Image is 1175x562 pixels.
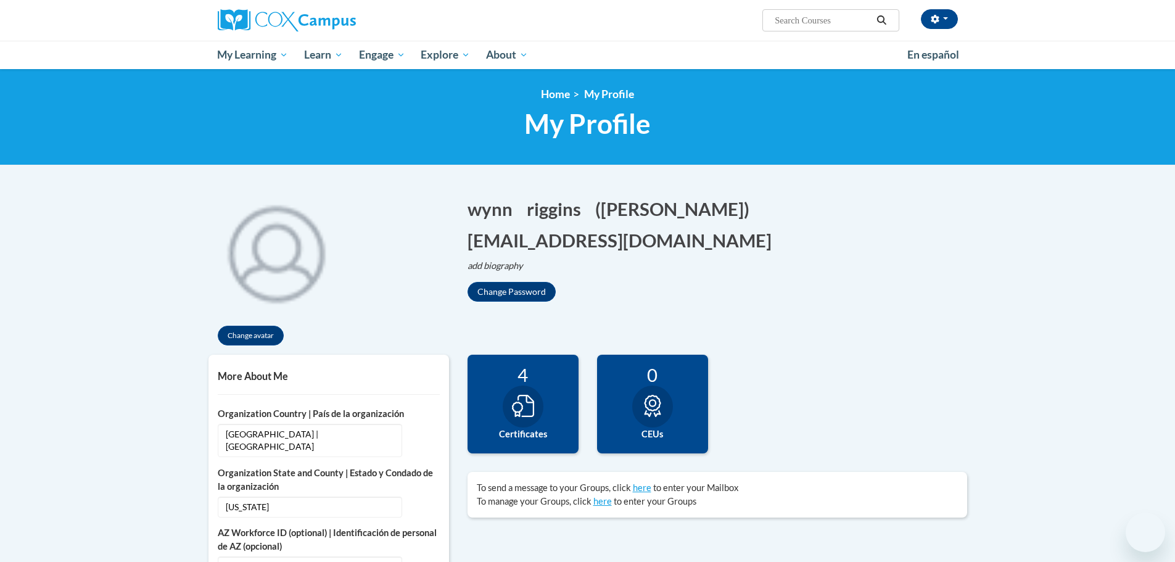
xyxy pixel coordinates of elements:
[304,48,343,62] span: Learn
[208,184,344,320] img: profile avatar
[1126,513,1165,552] iframe: Button to launch messaging window
[199,41,976,69] div: Main menu
[359,48,405,62] span: Engage
[218,424,402,457] span: [GEOGRAPHIC_DATA] | [GEOGRAPHIC_DATA]
[351,41,413,69] a: Engage
[218,407,440,421] label: Organization Country | País de la organización
[468,228,780,253] button: Edit email address
[421,48,470,62] span: Explore
[210,41,297,69] a: My Learning
[606,364,699,386] div: 0
[477,364,569,386] div: 4
[468,196,521,221] button: Edit first name
[208,184,344,320] div: Click to change the profile picture
[593,496,612,506] a: here
[218,526,440,553] label: AZ Workforce ID (optional) | Identificación de personal de AZ (opcional)
[218,497,402,518] span: [US_STATE]
[584,88,634,101] span: My Profile
[468,259,533,273] button: Edit biography
[921,9,958,29] button: Account Settings
[413,41,478,69] a: Explore
[218,466,440,494] label: Organization State and County | Estado y Condado de la organización
[477,428,569,441] label: Certificates
[773,13,872,28] input: Search Courses
[872,13,891,28] button: Search
[595,196,757,221] button: Edit screen name
[524,107,651,140] span: My Profile
[477,482,631,493] span: To send a message to your Groups, click
[653,482,738,493] span: to enter your Mailbox
[477,496,592,506] span: To manage your Groups, click
[296,41,351,69] a: Learn
[218,326,284,345] button: Change avatar
[527,196,589,221] button: Edit last name
[614,496,696,506] span: to enter your Groups
[541,88,570,101] a: Home
[217,48,288,62] span: My Learning
[606,428,699,441] label: CEUs
[899,42,967,68] a: En español
[468,260,523,271] i: add biography
[468,282,556,302] button: Change Password
[486,48,528,62] span: About
[633,482,651,493] a: here
[907,48,959,61] span: En español
[478,41,536,69] a: About
[218,370,440,382] h5: More About Me
[218,9,356,31] img: Cox Campus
